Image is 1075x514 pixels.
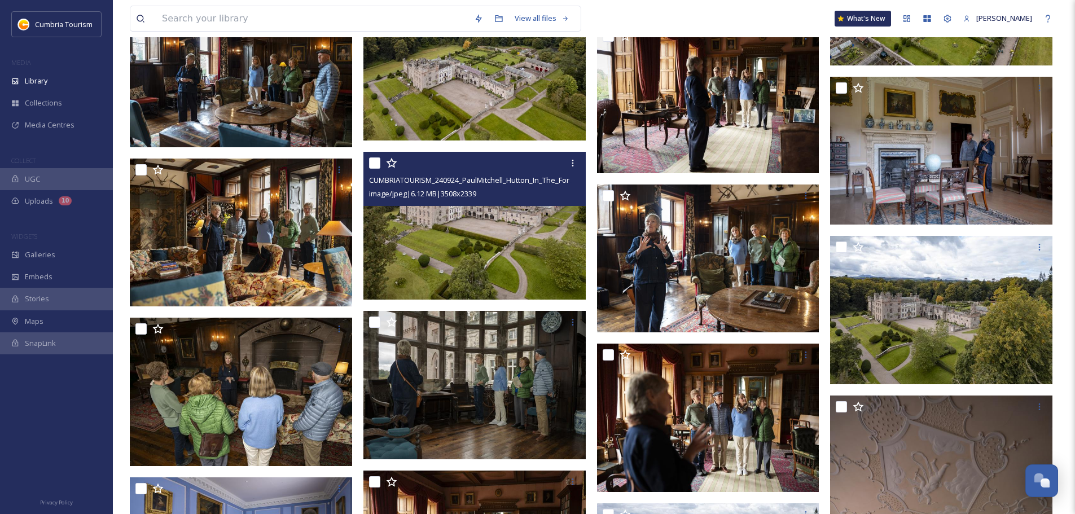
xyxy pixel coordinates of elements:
[130,159,352,307] img: CUMBRIATOURISM_240924_PaulMitchell_Hutton_In_The_Forest-36.jpg
[363,311,586,459] img: CUMBRIATOURISM_240924_PaulMitchell_Hutton_In_The_Forest-57.jpg
[156,6,468,31] input: Search your library
[509,7,575,29] a: View all files
[597,344,819,492] img: CUMBRIATOURISM_240924_PaulMitchell_Hutton_In_The_Forest-74.jpg
[830,236,1052,384] img: CUMBRIATOURISM_240924_PaulMitchell_Hutton_In_The_Forest-22.jpg
[130,318,352,466] img: CUMBRIATOURISM_240924_PaulMitchell_Hutton_In_The_Forest-34.jpg
[25,120,74,130] span: Media Centres
[25,76,47,86] span: Library
[25,249,55,260] span: Galleries
[35,19,93,29] span: Cumbria Tourism
[11,232,37,240] span: WIDGETS
[25,174,40,184] span: UGC
[25,293,49,304] span: Stories
[25,338,56,349] span: SnapLink
[11,58,31,67] span: MEDIA
[25,316,43,327] span: Maps
[369,188,476,199] span: image/jpeg | 6.12 MB | 3508 x 2339
[11,156,36,165] span: COLLECT
[597,184,819,333] img: CUMBRIATOURISM_240924_PaulMitchell_Hutton_In_The_Forest-39.jpg
[59,196,72,205] div: 10
[958,7,1038,29] a: [PERSON_NAME]
[25,196,53,207] span: Uploads
[40,495,73,508] a: Privacy Policy
[369,174,602,185] span: CUMBRIATOURISM_240924_PaulMitchell_Hutton_In_The_Forest-18.jpg
[976,13,1032,23] span: [PERSON_NAME]
[25,98,62,108] span: Collections
[597,25,819,173] img: CUMBRIATOURISM_240924_PaulMitchell_Hutton_In_The_Forest-76.jpg
[830,77,1052,225] img: CUMBRIATOURISM_240924_PaulMitchell_Hutton_In_The_Forest-92.jpg
[25,271,52,282] span: Embeds
[363,151,586,300] img: CUMBRIATOURISM_240924_PaulMitchell_Hutton_In_The_Forest-18.jpg
[835,11,891,27] a: What's New
[40,499,73,506] span: Privacy Policy
[18,19,29,30] img: images.jpg
[1025,464,1058,497] button: Open Chat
